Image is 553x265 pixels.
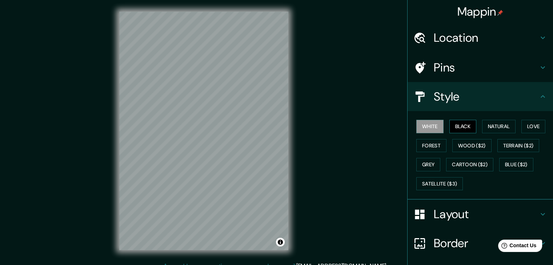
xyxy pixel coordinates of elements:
iframe: Help widget launcher [488,237,545,257]
div: Layout [408,200,553,229]
img: pin-icon.png [497,10,503,16]
button: White [416,120,444,133]
div: Style [408,82,553,111]
button: Forest [416,139,446,152]
h4: Pins [434,60,538,75]
button: Wood ($2) [452,139,492,152]
button: Cartoon ($2) [446,158,493,171]
div: Border [408,229,553,258]
button: Natural [482,120,516,133]
h4: Style [434,89,538,104]
button: Grey [416,158,440,171]
button: Blue ($2) [499,158,533,171]
h4: Border [434,236,538,250]
canvas: Map [119,12,288,250]
button: Terrain ($2) [497,139,540,152]
div: Pins [408,53,553,82]
button: Toggle attribution [276,238,285,246]
button: Love [521,120,545,133]
button: Black [449,120,477,133]
h4: Location [434,30,538,45]
div: Location [408,23,553,52]
h4: Layout [434,207,538,221]
button: Satellite ($3) [416,177,463,191]
h4: Mappin [457,4,504,19]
